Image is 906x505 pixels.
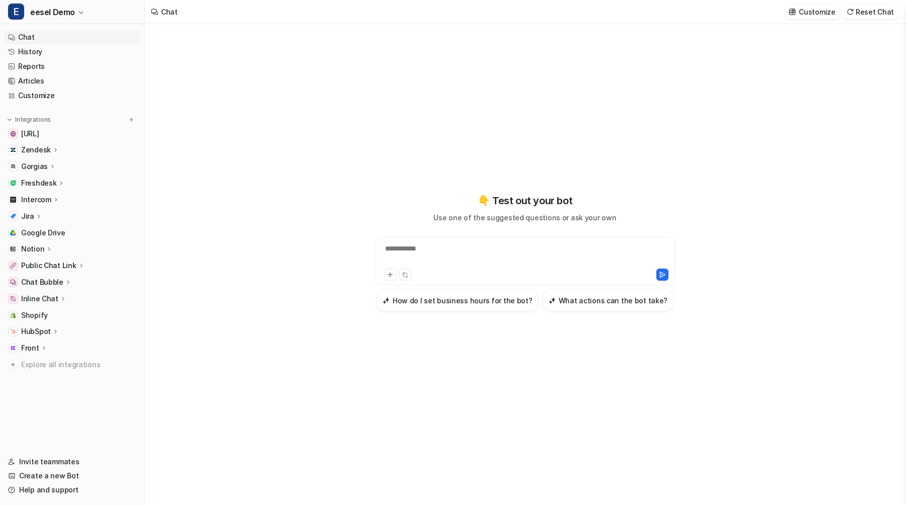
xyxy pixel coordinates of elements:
[4,59,140,73] a: Reports
[8,360,18,370] img: explore all integrations
[549,297,556,304] img: What actions can the bot take?
[4,469,140,483] a: Create a new Bot
[10,312,16,318] img: Shopify
[10,246,16,252] img: Notion
[21,228,65,238] span: Google Drive
[6,116,13,123] img: expand menu
[21,161,48,172] p: Gorgias
[21,357,136,373] span: Explore all integrations
[4,89,140,103] a: Customize
[4,74,140,88] a: Articles
[844,5,898,19] button: Reset Chat
[21,195,51,205] p: Intercom
[21,277,63,287] p: Chat Bubble
[543,289,674,311] button: What actions can the bot take?What actions can the bot take?
[10,147,16,153] img: Zendesk
[383,297,390,304] img: How do I set business hours for the bot?
[21,211,34,221] p: Jira
[4,115,54,125] button: Integrations
[21,343,39,353] p: Front
[4,358,140,372] a: Explore all integrations
[21,326,51,336] p: HubSpot
[4,226,140,240] a: Google DriveGoogle Drive
[8,4,24,20] span: E
[789,8,796,16] img: customize
[4,30,140,44] a: Chat
[433,212,616,223] p: Use one of the suggested questions or ask your own
[10,296,16,302] img: Inline Chat
[10,131,16,137] img: docs.eesel.ai
[559,295,668,306] h3: What actions can the bot take?
[10,328,16,334] img: HubSpot
[847,8,854,16] img: reset
[10,263,16,269] img: Public Chat Link
[478,193,572,208] p: 👇 Test out your bot
[10,230,16,236] img: Google Drive
[10,197,16,203] img: Intercom
[21,310,48,320] span: Shopify
[4,308,140,322] a: ShopifyShopify
[21,145,51,155] p: Zendesk
[10,180,16,186] img: Freshdesk
[4,127,140,141] a: docs.eesel.ai[URL]
[21,178,56,188] p: Freshdesk
[21,261,77,271] p: Public Chat Link
[10,213,16,219] img: Jira
[4,483,140,497] a: Help and support
[21,129,39,139] span: [URL]
[799,7,835,17] p: Customize
[10,345,16,351] img: Front
[161,7,178,17] div: Chat
[393,295,533,306] h3: How do I set business hours for the bot?
[15,116,51,124] p: Integrations
[4,45,140,59] a: History
[4,455,140,469] a: Invite teammates
[128,116,135,123] img: menu_add.svg
[21,294,58,304] p: Inline Chat
[376,289,539,311] button: How do I set business hours for the bot?How do I set business hours for the bot?
[10,279,16,285] img: Chat Bubble
[10,163,16,170] img: Gorgias
[30,5,75,19] span: eesel Demo
[786,5,839,19] button: Customize
[21,244,44,254] p: Notion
